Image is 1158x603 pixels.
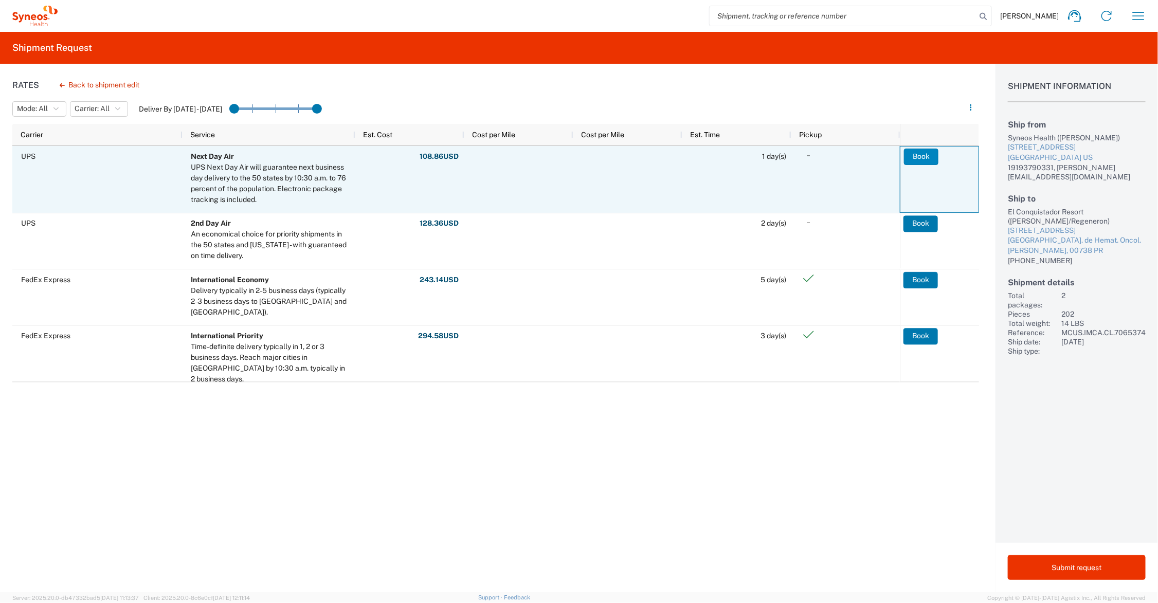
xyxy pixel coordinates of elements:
[191,342,351,385] div: Time-definite delivery typically in 1, 2 or 3 business days. Reach major cities in Europe by 10:3...
[1008,555,1146,580] button: Submit request
[143,595,250,601] span: Client: 2025.20.0-8c6e0cf
[1008,142,1146,162] a: [STREET_ADDRESS][GEOGRAPHIC_DATA] US
[420,149,460,165] button: 108.86USD
[473,131,516,139] span: Cost per Mile
[761,332,787,340] span: 3 day(s)
[710,6,976,26] input: Shipment, tracking or reference number
[419,332,459,341] strong: 294.58 USD
[478,594,504,600] a: Support
[21,276,70,284] span: FedEx Express
[1061,337,1146,346] div: [DATE]
[191,220,231,228] b: 2nd Day Air
[987,593,1146,602] span: Copyright © [DATE]-[DATE] Agistix Inc., All Rights Reserved
[1008,133,1146,142] div: Syneos Health ([PERSON_NAME])
[21,332,70,340] span: FedEx Express
[762,220,787,228] span: 2 day(s)
[1008,153,1146,163] div: [GEOGRAPHIC_DATA] US
[17,104,48,114] span: Mode: All
[761,276,787,284] span: 5 day(s)
[12,101,66,117] button: Mode: All
[420,275,459,285] strong: 243.14 USD
[420,215,460,232] button: 128.36USD
[1008,81,1146,102] h1: Shipment Information
[191,162,351,205] div: UPS Next Day Air will guarantee next business day delivery to the 50 states by 10:30 a.m. to 76 p...
[1008,120,1146,130] h2: Ship from
[1008,226,1146,256] a: [STREET_ADDRESS] [GEOGRAPHIC_DATA]. de Hemat. Oncol.[PERSON_NAME], 00738 PR
[139,104,222,114] label: Deliver By [DATE] - [DATE]
[51,76,148,94] button: Back to shipment edit
[364,131,393,139] span: Est. Cost
[1008,328,1057,337] div: Reference:
[1008,319,1057,328] div: Total weight:
[903,215,938,232] button: Book
[420,272,460,288] button: 243.14USD
[903,328,938,344] button: Book
[504,594,530,600] a: Feedback
[191,229,351,262] div: An economical choice for priority shipments in the 50 states and Puerto Rico - with guaranteed on...
[1061,319,1146,328] div: 14 LBS
[213,595,250,601] span: [DATE] 12:11:14
[1061,328,1146,337] div: MCUS.IMCA.CL.7065374
[191,332,264,340] b: International Priority
[21,220,35,228] span: UPS
[191,285,351,318] div: Delivery typically in 2-5 business days (typically 2-3 business days to Canada and Mexico).
[1008,346,1057,356] div: Ship type:
[582,131,625,139] span: Cost per Mile
[1008,163,1146,181] div: 19193790331, [PERSON_NAME][EMAIL_ADDRESS][DOMAIN_NAME]
[800,131,822,139] span: Pickup
[1008,194,1146,204] h2: Ship to
[70,101,128,117] button: Carrier: All
[21,152,35,160] span: UPS
[12,80,39,90] h1: Rates
[1008,142,1146,153] div: [STREET_ADDRESS]
[1008,291,1057,309] div: Total packages:
[1008,246,1146,256] div: [PERSON_NAME], 00738 PR
[1008,309,1057,319] div: Pieces
[1008,207,1146,226] div: El Conquistador Resort ([PERSON_NAME]/Regeneron)
[191,131,215,139] span: Service
[191,276,269,284] b: International Economy
[12,595,139,601] span: Server: 2025.20.0-db47332bad5
[1008,337,1057,346] div: Ship date:
[418,328,460,344] button: 294.58USD
[191,152,234,160] b: Next Day Air
[903,272,938,288] button: Book
[12,42,92,54] h2: Shipment Request
[100,595,139,601] span: [DATE] 11:13:37
[1008,278,1146,287] h2: Shipment details
[420,152,459,161] strong: 108.86 USD
[21,131,43,139] span: Carrier
[691,131,720,139] span: Est. Time
[1008,256,1146,265] div: [PHONE_NUMBER]
[420,219,459,229] strong: 128.36 USD
[1061,309,1146,319] div: 202
[763,152,787,160] span: 1 day(s)
[904,149,938,165] button: Book
[1061,291,1146,309] div: 2
[1000,11,1059,21] span: [PERSON_NAME]
[1008,226,1146,246] div: [STREET_ADDRESS] [GEOGRAPHIC_DATA]. de Hemat. Oncol.
[75,104,110,114] span: Carrier: All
